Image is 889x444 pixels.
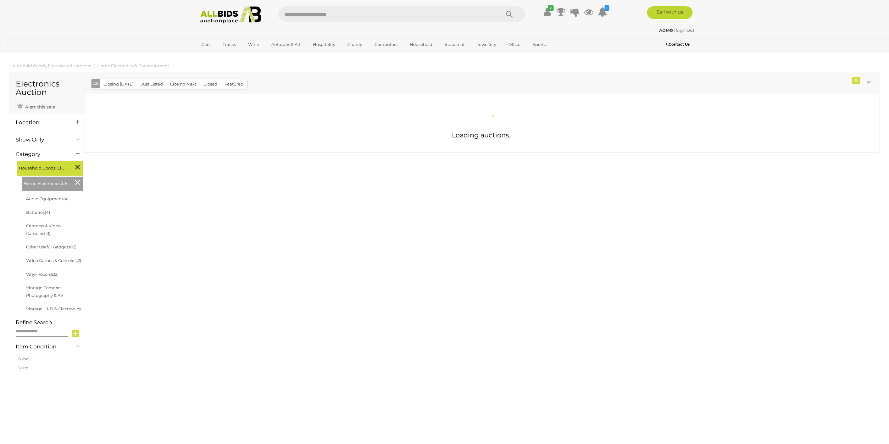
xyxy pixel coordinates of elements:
i: 1 [605,5,609,11]
a: Household [406,39,437,50]
a: Sell with us [647,6,693,19]
span: Loading auctions... [452,131,513,139]
strong: ADM [659,28,673,33]
h4: Item Condition [16,344,66,350]
a: Other Useful Gadgets(12) [26,244,76,249]
a: 1 [598,6,608,18]
button: All [92,79,100,88]
a: Sign Out [676,28,695,33]
h1: Electronics Auction [16,80,78,97]
a: Vinyl Records(2) [26,272,58,277]
span: | [674,28,675,33]
div: 0 [853,77,860,84]
h4: Category [16,151,66,157]
a: Audio Equipment(4) [26,196,69,201]
a: Computers [371,39,402,50]
a: Trucks [219,39,240,50]
h4: Show Only [16,137,66,143]
a: Vintage Hi-Fi & Electronics [26,306,81,311]
a: Household Goods, Electricals & Hobbies [9,63,91,68]
a: Jewellery [473,39,501,50]
a: ADM [659,28,674,33]
button: Search [494,6,525,22]
a: Cameras & Video Cameras(13) [26,223,61,236]
a: Office [505,39,525,50]
span: (4) [63,196,69,201]
span: (13) [44,231,50,236]
img: Allbids.com.au [197,6,265,24]
h4: Location [16,119,66,125]
a: Used [18,365,29,370]
span: (2) [54,272,58,277]
button: Closed [200,79,221,89]
span: Household Goods, Electricals & Hobbies [19,163,66,172]
a: Wine [244,39,264,50]
i: ✔ [548,5,554,11]
button: Featured [221,79,247,89]
a: Industrial [441,39,469,50]
span: Alert this sale [24,104,55,110]
button: Closing [DATE] [100,79,137,89]
button: Just Listed [137,79,167,89]
a: Cars [198,39,215,50]
b: Contact Us [666,42,690,47]
a: Hospitality [309,39,340,50]
a: Batteries(4) [26,210,50,215]
a: New [18,356,28,361]
span: (12) [70,244,76,249]
a: Home Electronics & Entertainment [97,63,169,68]
span: (4) [45,210,50,215]
a: ✔ [543,6,552,18]
a: Antiques & Art [268,39,305,50]
a: Contact Us [666,41,691,48]
button: Closing Next [166,79,200,89]
a: [GEOGRAPHIC_DATA] [198,50,251,60]
span: (2) [76,258,81,263]
a: Alert this sale [16,102,57,111]
a: Charity [344,39,367,50]
span: Home Electronics & Entertainment [24,178,71,187]
h4: Refine Search [16,319,83,325]
a: Vintage Cameras, Photography & AV [26,285,63,297]
a: Video Games & Consoles(2) [26,258,81,263]
a: Sports [529,39,550,50]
